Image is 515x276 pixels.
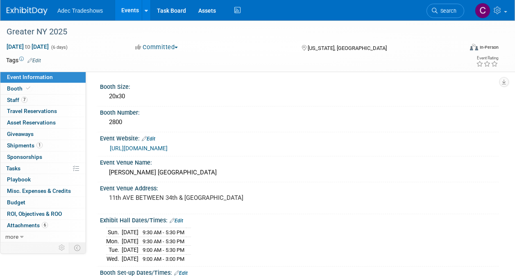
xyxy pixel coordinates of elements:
a: Staff7 [0,95,86,106]
span: 1 [36,142,43,148]
div: Event Website: [100,132,499,143]
span: 9:00 AM - 3:00 PM [143,256,184,262]
a: more [0,231,86,242]
span: to [24,43,32,50]
span: Giveaways [7,131,34,137]
div: Event Venue Name: [100,156,499,167]
button: Committed [132,43,181,52]
pre: 11th AVE BETWEEN 34th & [GEOGRAPHIC_DATA] [109,194,257,201]
div: [PERSON_NAME] [GEOGRAPHIC_DATA] [106,166,492,179]
td: [DATE] [122,237,138,246]
span: Search [438,8,456,14]
a: Booth [0,83,86,94]
span: 9:30 AM - 5:30 PM [143,238,184,244]
span: Booth [7,85,32,92]
td: Sun. [106,228,122,237]
div: Booth Number: [100,106,499,117]
span: Adec Tradeshows [57,7,103,14]
a: Edit [174,270,188,276]
td: [DATE] [122,246,138,255]
a: Travel Reservations [0,106,86,117]
span: 7 [21,97,27,103]
a: Giveaways [0,129,86,140]
span: Staff [7,97,27,103]
a: Playbook [0,174,86,185]
td: Personalize Event Tab Strip [55,242,69,253]
span: Shipments [7,142,43,149]
td: Tue. [106,246,122,255]
a: Edit [27,58,41,63]
div: Event Rating [476,56,498,60]
span: more [5,233,18,240]
a: Misc. Expenses & Credits [0,186,86,197]
span: Attachments [7,222,48,228]
span: Sponsorships [7,154,42,160]
a: ROI, Objectives & ROO [0,208,86,219]
span: Asset Reservations [7,119,56,126]
td: Mon. [106,237,122,246]
span: Tasks [6,165,20,172]
td: Toggle Event Tabs [69,242,86,253]
a: Edit [142,136,155,142]
span: 9:00 AM - 5:30 PM [143,247,184,253]
a: Budget [0,197,86,208]
div: Booth Size: [100,81,499,91]
span: Event Information [7,74,53,80]
a: Attachments6 [0,220,86,231]
a: Search [427,4,464,18]
a: Shipments1 [0,140,86,151]
img: Format-Inperson.png [470,44,478,50]
div: Event Format [427,43,499,55]
a: Event Information [0,72,86,83]
img: Carol Schmidlin [475,3,490,18]
td: [DATE] [122,228,138,237]
a: Tasks [0,163,86,174]
span: Misc. Expenses & Credits [7,188,71,194]
a: Asset Reservations [0,117,86,128]
div: 2800 [106,116,492,129]
img: ExhibitDay [7,7,48,15]
div: Event Venue Address: [100,182,499,192]
span: Budget [7,199,25,206]
span: [DATE] [DATE] [6,43,49,50]
a: Edit [170,218,183,224]
span: [US_STATE], [GEOGRAPHIC_DATA] [308,45,387,51]
span: 9:30 AM - 5:30 PM [143,229,184,235]
div: 20x30 [106,90,492,103]
i: Booth reservation complete [26,86,30,90]
span: Playbook [7,176,31,183]
span: (6 days) [50,45,68,50]
div: Greater NY 2025 [4,25,456,39]
a: [URL][DOMAIN_NAME] [110,145,168,152]
div: In-Person [479,44,499,50]
div: Exhibit Hall Dates/Times: [100,214,499,225]
span: 6 [42,222,48,228]
a: Sponsorships [0,152,86,163]
span: Travel Reservations [7,108,57,114]
td: Tags [6,56,41,64]
span: ROI, Objectives & ROO [7,210,62,217]
td: Wed. [106,254,122,263]
td: [DATE] [122,254,138,263]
